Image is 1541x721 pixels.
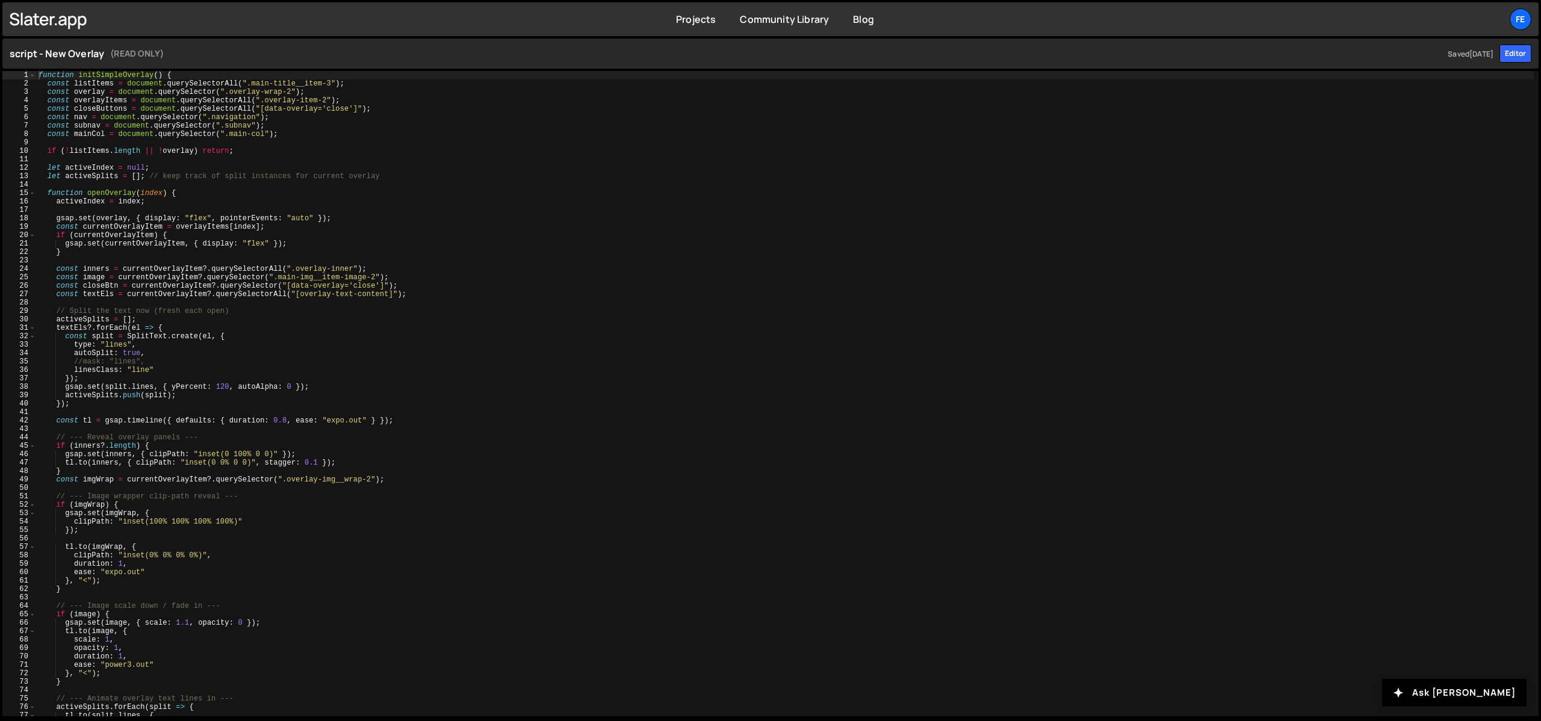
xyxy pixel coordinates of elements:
div: 69 [2,644,36,652]
div: 28 [2,299,36,307]
div: 9 [2,138,36,147]
div: 30 [2,315,36,324]
div: 73 [2,678,36,686]
div: Saved [1442,49,1493,59]
div: 29 [2,307,36,315]
div: 4 [2,96,36,105]
div: [DATE] [1469,49,1493,59]
div: 33 [2,341,36,349]
div: 50 [2,484,36,492]
div: 34 [2,349,36,357]
div: 1 [2,71,36,79]
a: Community Library [740,13,829,26]
div: 18 [2,214,36,223]
div: 27 [2,290,36,299]
div: 6 [2,113,36,122]
div: 38 [2,383,36,391]
div: 23 [2,256,36,265]
div: 17 [2,206,36,214]
div: 42 [2,416,36,425]
div: 71 [2,661,36,669]
div: 53 [2,509,36,518]
div: 70 [2,652,36,661]
div: 54 [2,518,36,526]
div: 55 [2,526,36,534]
div: 19 [2,223,36,231]
div: 74 [2,686,36,695]
div: 21 [2,240,36,248]
div: 61 [2,577,36,585]
div: 77 [2,711,36,720]
div: 59 [2,560,36,568]
div: 15 [2,189,36,197]
div: 57 [2,543,36,551]
div: 46 [2,450,36,459]
a: Fe [1510,8,1531,30]
div: 76 [2,703,36,711]
div: 67 [2,627,36,636]
small: (READ ONLY) [110,46,164,61]
div: 8 [2,130,36,138]
div: 52 [2,501,36,509]
div: 66 [2,619,36,627]
div: 64 [2,602,36,610]
div: 35 [2,357,36,366]
div: 26 [2,282,36,290]
div: 10 [2,147,36,155]
div: 14 [2,181,36,189]
div: 44 [2,433,36,442]
div: 22 [2,248,36,256]
div: 48 [2,467,36,475]
button: Ask [PERSON_NAME] [1382,679,1527,707]
div: 62 [2,585,36,593]
div: 24 [2,265,36,273]
div: 5 [2,105,36,113]
div: 65 [2,610,36,619]
div: 47 [2,459,36,467]
div: 60 [2,568,36,577]
div: 12 [2,164,36,172]
div: 45 [2,442,36,450]
a: Projects [676,13,716,26]
div: 37 [2,374,36,383]
a: Blog [853,13,874,26]
div: 72 [2,669,36,678]
div: 31 [2,324,36,332]
div: 39 [2,391,36,400]
div: 40 [2,400,36,408]
div: 75 [2,695,36,703]
div: 56 [2,534,36,543]
div: 32 [2,332,36,341]
div: 11 [2,155,36,164]
div: 3 [2,88,36,96]
div: 16 [2,197,36,206]
h1: script - New Overlay [10,46,1493,61]
div: 51 [2,492,36,501]
div: 13 [2,172,36,181]
div: 49 [2,475,36,484]
div: 63 [2,593,36,602]
div: 2 [2,79,36,88]
div: 20 [2,231,36,240]
div: 36 [2,366,36,374]
a: Editor [1499,45,1531,63]
div: 68 [2,636,36,644]
div: 7 [2,122,36,130]
div: 41 [2,408,36,416]
div: 25 [2,273,36,282]
div: 58 [2,551,36,560]
div: 43 [2,425,36,433]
